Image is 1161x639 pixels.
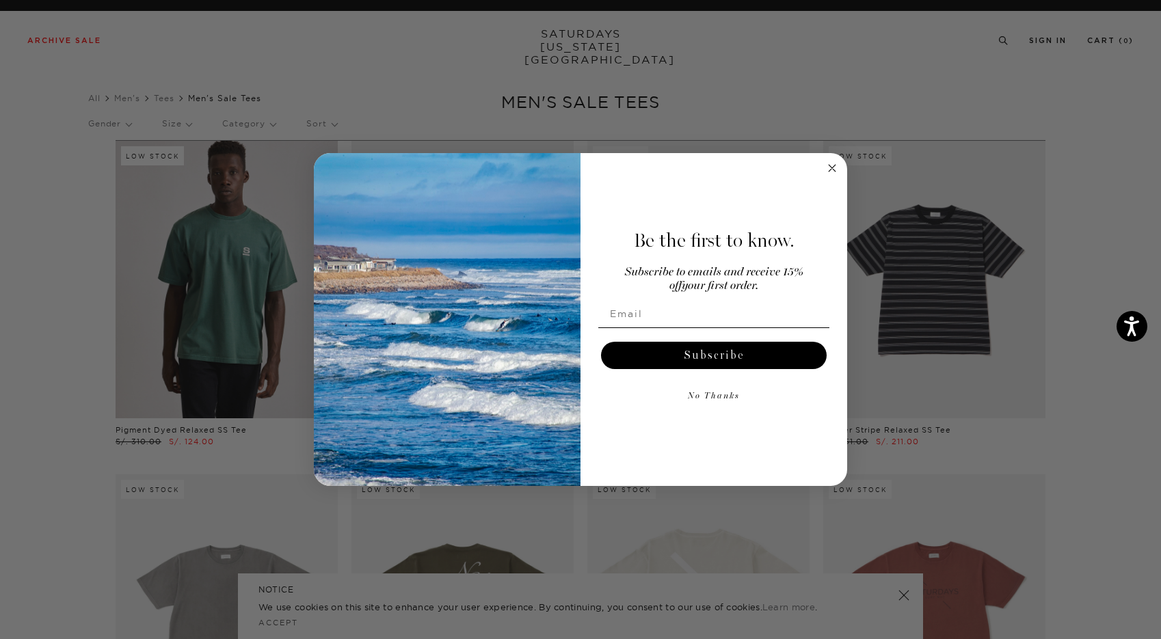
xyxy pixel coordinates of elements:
span: Subscribe to emails and receive 15% [625,267,803,278]
span: your first order. [682,280,758,292]
button: No Thanks [598,383,829,410]
img: 125c788d-000d-4f3e-b05a-1b92b2a23ec9.jpeg [314,153,580,487]
span: Be the first to know. [634,229,795,252]
button: Close dialog [824,160,840,176]
span: off [669,280,682,292]
input: Email [598,300,829,327]
button: Subscribe [601,342,827,369]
